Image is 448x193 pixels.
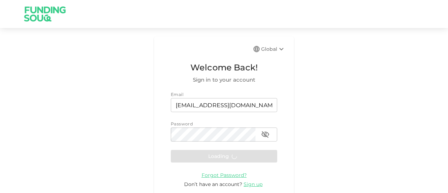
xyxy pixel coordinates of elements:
[261,45,286,53] div: Global
[171,127,255,142] input: password
[171,92,183,97] span: Email
[184,181,242,187] span: Don’t have an account?
[202,172,247,178] a: Forgot Password?
[244,181,262,187] span: Sign up
[171,121,193,126] span: Password
[171,61,277,74] span: Welcome Back!
[171,76,277,84] span: Sign in to your account
[171,98,277,112] input: email
[202,172,247,178] span: Forgot Password?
